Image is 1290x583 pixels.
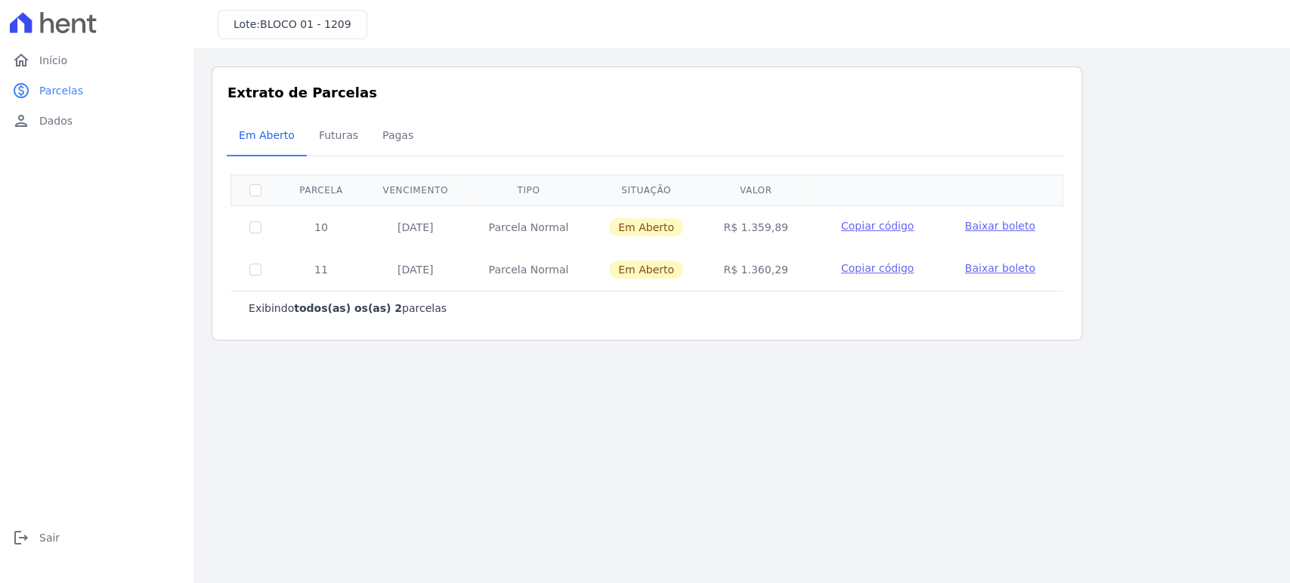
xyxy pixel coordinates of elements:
a: personDados [6,106,187,136]
a: Em Aberto [227,117,307,156]
span: Em Aberto [609,218,683,236]
i: paid [12,82,30,100]
td: R$ 1.359,89 [704,205,809,248]
th: Vencimento [363,174,469,205]
i: home [12,51,30,69]
td: [DATE] [363,248,469,291]
i: logout [12,529,30,547]
a: homeInício [6,45,187,76]
span: Sair [39,530,60,545]
span: Pagas [373,120,422,150]
th: Valor [704,174,809,205]
td: 11 [280,248,363,291]
th: Tipo [468,174,589,205]
a: Baixar boleto [965,261,1035,276]
td: R$ 1.360,29 [704,248,809,291]
td: Parcela Normal [468,205,589,248]
span: Parcelas [39,83,83,98]
a: logoutSair [6,523,187,553]
span: Copiar código [841,220,914,232]
th: Situação [589,174,704,205]
a: Pagas [370,117,425,156]
a: paidParcelas [6,76,187,106]
th: Parcela [280,174,363,205]
h3: Lote: [234,17,351,32]
button: Copiar código [826,261,928,276]
td: Parcela Normal [468,248,589,291]
p: Exibindo parcelas [249,301,447,316]
span: Dados [39,113,73,128]
span: Baixar boleto [965,262,1035,274]
i: person [12,112,30,130]
td: 10 [280,205,363,248]
span: Copiar código [841,262,914,274]
span: BLOCO 01 - 1209 [260,18,351,30]
button: Copiar código [826,218,928,233]
span: Em Aberto [230,120,304,150]
a: Baixar boleto [965,218,1035,233]
a: Futuras [307,117,370,156]
span: Início [39,53,67,68]
span: Futuras [310,120,367,150]
span: Baixar boleto [965,220,1035,232]
h3: Extrato de Parcelas [227,82,1066,103]
span: Em Aberto [609,261,683,279]
td: [DATE] [363,205,469,248]
b: todos(as) os(as) 2 [294,302,402,314]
